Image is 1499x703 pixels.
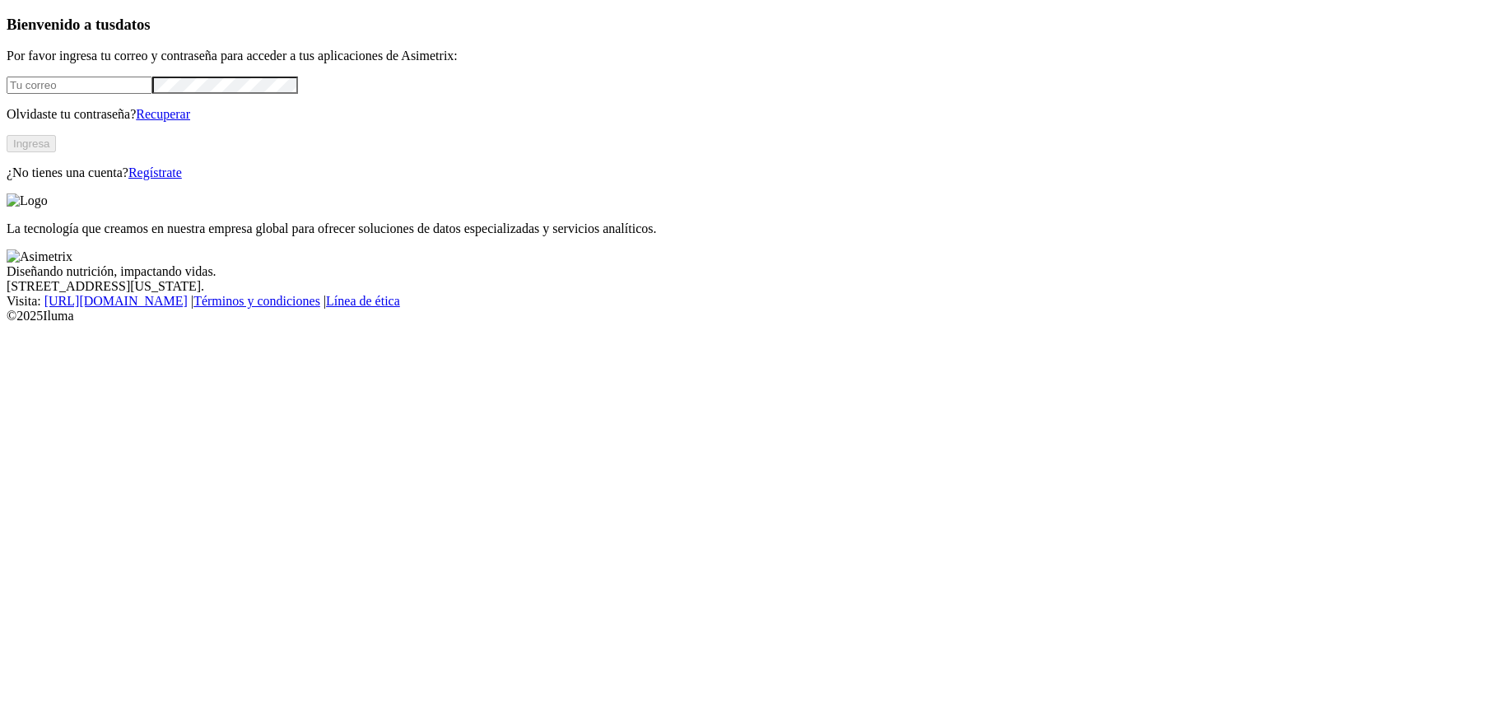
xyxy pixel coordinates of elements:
a: [URL][DOMAIN_NAME] [44,294,188,308]
div: Visita : | | [7,294,1492,309]
p: ¿No tienes una cuenta? [7,165,1492,180]
a: Regístrate [128,165,182,179]
a: Términos y condiciones [193,294,320,308]
p: Olvidaste tu contraseña? [7,107,1492,122]
a: Recuperar [136,107,190,121]
p: Por favor ingresa tu correo y contraseña para acceder a tus aplicaciones de Asimetrix: [7,49,1492,63]
div: Diseñando nutrición, impactando vidas. [7,264,1492,279]
img: Asimetrix [7,249,72,264]
div: © 2025 Iluma [7,309,1492,324]
div: [STREET_ADDRESS][US_STATE]. [7,279,1492,294]
h3: Bienvenido a tus [7,16,1492,34]
img: Logo [7,193,48,208]
input: Tu correo [7,77,152,94]
a: Línea de ética [326,294,400,308]
span: datos [115,16,151,33]
button: Ingresa [7,135,56,152]
p: La tecnología que creamos en nuestra empresa global para ofrecer soluciones de datos especializad... [7,221,1492,236]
